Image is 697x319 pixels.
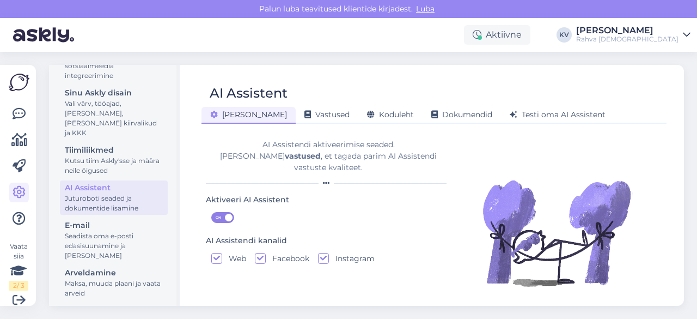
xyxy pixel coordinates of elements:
[65,99,163,138] div: Vali värv, tööajad, [PERSON_NAME], [PERSON_NAME] kiirvalikud ja KKK
[413,4,438,14] span: Luba
[206,235,287,247] div: AI Assistendi kanalid
[329,253,375,264] label: Instagram
[266,253,309,264] label: Facebook
[60,143,168,177] a: TiimiliikmedKutsu tiim Askly'sse ja määra neile õigused
[304,110,350,119] span: Vastused
[60,266,168,300] a: ArveldamineMaksa, muuda plaani ja vaata arveid
[60,180,168,215] a: AI AssistentJuturoboti seaded ja dokumentide lisamine
[65,182,163,194] div: AI Assistent
[65,145,163,156] div: Tiimiliikmed
[9,242,28,291] div: Vaata siia
[576,26,690,44] a: [PERSON_NAME]Rahva [DEMOGRAPHIC_DATA]
[60,218,168,262] a: E-mailSeadista oma e-posti edasisuunamine ja [PERSON_NAME]
[210,110,287,119] span: [PERSON_NAME]
[65,51,163,81] div: Script, õpetused ja sotsiaalmeedia integreerimine
[206,139,451,173] div: AI Assistendi aktiveerimise seaded. [PERSON_NAME] , et tagada parim AI Assistendi vastuste kvalit...
[285,151,321,161] b: vastused
[9,281,28,291] div: 2 / 3
[60,86,168,140] a: Sinu Askly disainVali värv, tööajad, [PERSON_NAME], [PERSON_NAME] kiirvalikud ja KKK
[206,194,289,206] div: Aktiveeri AI Assistent
[222,253,246,264] label: Web
[576,26,678,35] div: [PERSON_NAME]
[65,194,163,213] div: Juturoboti seaded ja dokumentide lisamine
[9,74,29,91] img: Askly Logo
[65,279,163,298] div: Maksa, muuda plaani ja vaata arveid
[65,220,163,231] div: E-mail
[480,157,633,309] img: Illustration
[65,267,163,279] div: Arveldamine
[210,83,288,104] div: AI Assistent
[510,110,606,119] span: Testi oma AI Assistent
[576,35,678,44] div: Rahva [DEMOGRAPHIC_DATA]
[65,87,163,99] div: Sinu Askly disain
[367,110,414,119] span: Koduleht
[431,110,492,119] span: Dokumendid
[65,231,163,261] div: Seadista oma e-posti edasisuunamine ja [PERSON_NAME]
[212,213,225,222] span: ON
[464,25,530,45] div: Aktiivne
[65,156,163,176] div: Kutsu tiim Askly'sse ja määra neile õigused
[557,27,572,43] div: KV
